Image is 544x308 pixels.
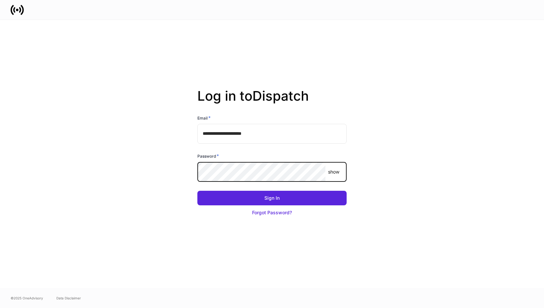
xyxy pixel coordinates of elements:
a: Data Disclaimer [56,295,81,301]
p: show [328,169,339,175]
div: Forgot Password? [252,209,292,216]
h6: Password [197,153,219,159]
h2: Log in to Dispatch [197,88,347,115]
button: Forgot Password? [197,205,347,220]
div: Sign In [264,195,280,201]
span: © 2025 OneAdvisory [11,295,43,301]
button: Sign In [197,191,347,205]
h6: Email [197,115,211,121]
